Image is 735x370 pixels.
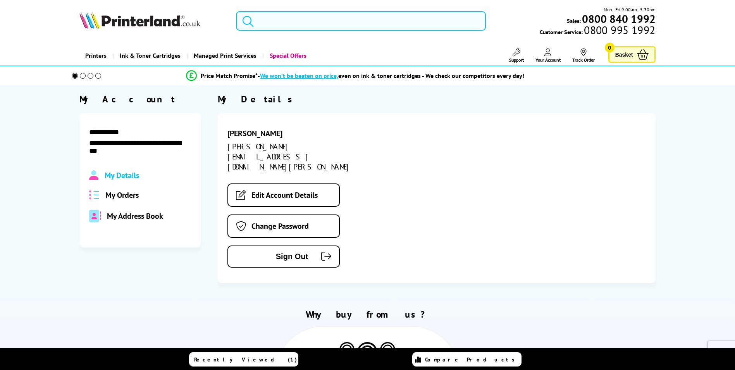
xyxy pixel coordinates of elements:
a: Edit Account Details [227,183,340,207]
a: Support [509,48,524,63]
div: My Details [218,93,656,105]
span: Sign Out [240,252,308,261]
span: Mon - Fri 9:00am - 5:30pm [604,6,656,13]
b: 0800 840 1992 [582,12,656,26]
span: We won’t be beaten on price, [260,72,338,80]
img: all-order.svg [89,190,99,199]
a: Printers [79,46,112,66]
span: Support [509,57,524,63]
span: My Address Book [107,211,163,221]
span: Compare Products [425,356,519,363]
a: 0800 840 1992 [581,15,656,22]
a: Track Order [572,48,595,63]
a: Special Offers [262,46,312,66]
img: Profile.svg [89,170,98,180]
span: Recently Viewed (1) [194,356,297,363]
a: Change Password [227,214,340,238]
a: Ink & Toner Cartridges [112,46,186,66]
img: Printerland Logo [79,12,200,29]
span: My Details [105,170,139,180]
span: Basket [615,49,633,60]
button: Sign Out [227,246,340,268]
span: 0800 995 1992 [583,26,655,34]
div: [PERSON_NAME][EMAIL_ADDRESS][DOMAIN_NAME][PERSON_NAME] [227,142,365,172]
div: - even on ink & toner cartridges - We check our competitors every day! [258,72,524,80]
li: modal_Promise [62,69,649,83]
a: Printerland Logo [79,12,226,30]
span: 0 [605,43,615,52]
span: Price Match Promise* [201,72,258,80]
a: Your Account [535,48,561,63]
span: Sales: [567,17,581,24]
a: Basket 0 [608,46,656,63]
h2: Why buy from us? [79,308,655,320]
span: Your Account [535,57,561,63]
img: Printer Experts [338,342,356,362]
img: Printer Experts [356,342,379,369]
div: [PERSON_NAME] [227,128,365,138]
img: address-book-duotone-solid.svg [89,210,101,222]
a: Managed Print Services [186,46,262,66]
img: Printer Experts [379,342,396,362]
div: My Account [79,93,200,105]
a: Recently Viewed (1) [189,352,298,367]
span: Customer Service: [540,26,655,36]
span: Ink & Toner Cartridges [120,46,181,66]
span: My Orders [105,190,139,200]
a: Compare Products [412,352,522,367]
